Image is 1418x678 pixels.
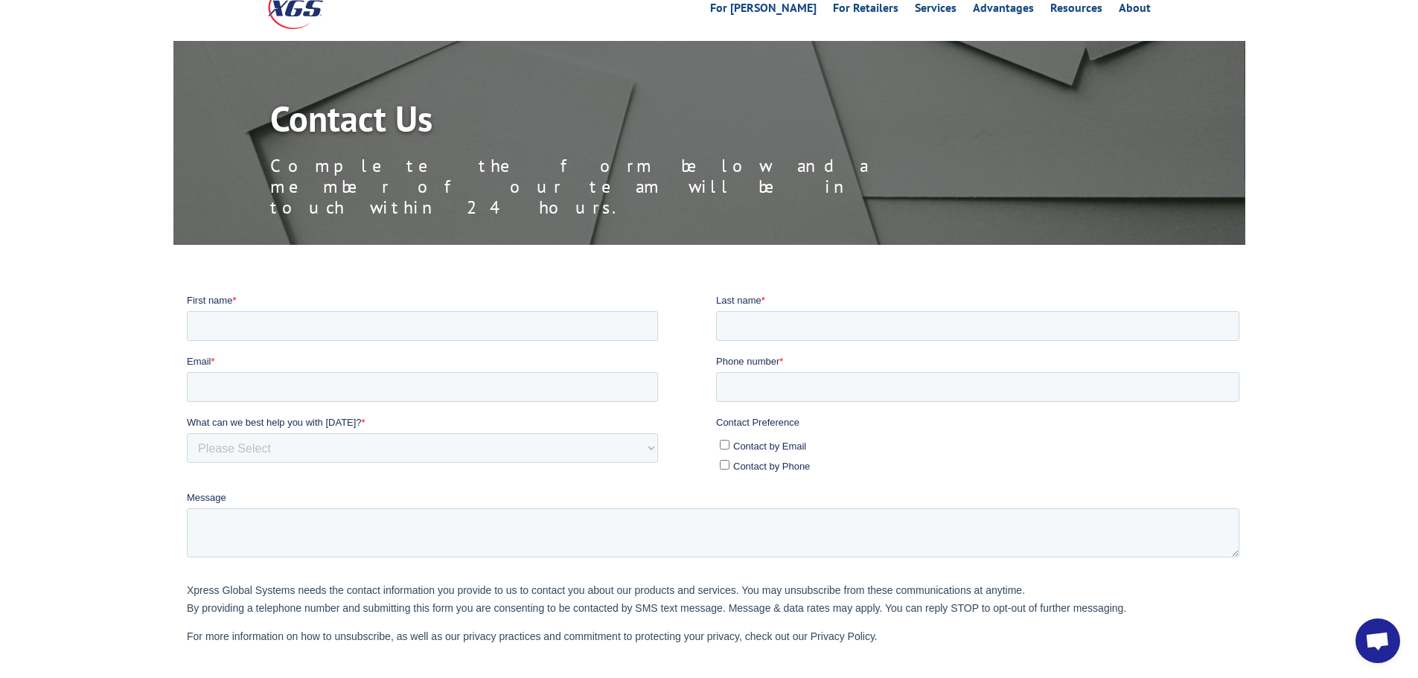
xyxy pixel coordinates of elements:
a: Advantages [973,2,1034,19]
a: For [PERSON_NAME] [710,2,817,19]
a: Services [915,2,956,19]
a: For Retailers [833,2,898,19]
a: Resources [1050,2,1102,19]
a: About [1119,2,1151,19]
p: Complete the form below and a member of our team will be in touch within 24 hours. [270,156,940,218]
div: Open chat [1355,618,1400,663]
h1: Contact Us [270,100,940,144]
